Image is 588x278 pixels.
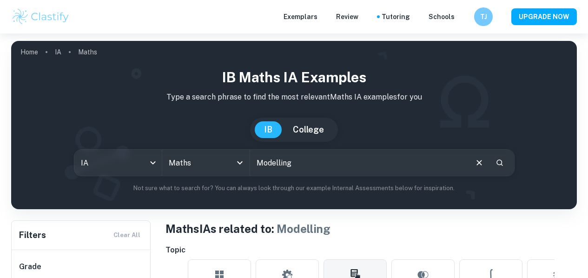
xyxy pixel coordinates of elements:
[382,12,410,22] a: Tutoring
[478,12,489,22] h6: TJ
[78,47,97,57] p: Maths
[11,41,577,209] img: profile cover
[284,12,317,22] p: Exemplars
[462,14,467,19] button: Help and Feedback
[74,150,162,176] div: IA
[11,7,70,26] img: Clastify logo
[19,229,46,242] h6: Filters
[511,8,577,25] button: UPGRADE NOW
[470,154,488,172] button: Clear
[250,150,467,176] input: E.g. neural networks, space, population modelling...
[19,261,144,272] h6: Grade
[19,92,569,103] p: Type a search phrase to find the most relevant Maths IA examples for you
[55,46,61,59] a: IA
[277,222,330,235] span: Modelling
[284,121,333,138] button: College
[19,67,569,88] h1: IB Maths IA examples
[474,7,493,26] button: TJ
[165,220,577,237] h1: Maths IAs related to:
[233,156,246,169] button: Open
[429,12,455,22] a: Schools
[165,245,577,256] h6: Topic
[19,184,569,193] p: Not sure what to search for? You can always look through our example Internal Assessments below f...
[20,46,38,59] a: Home
[336,12,358,22] p: Review
[255,121,282,138] button: IB
[492,155,508,171] button: Search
